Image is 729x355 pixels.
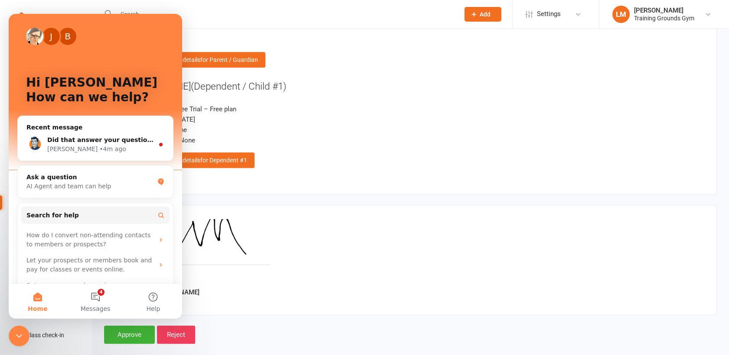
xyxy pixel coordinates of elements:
[634,6,694,14] div: [PERSON_NAME]
[118,80,703,94] div: [PERSON_NAME]
[137,292,151,298] span: Help
[118,219,271,284] img: image1754862815.png
[18,197,70,206] span: Search for help
[9,14,182,319] iframe: Intercom live chat
[17,14,35,31] img: Profile image for Emily
[72,292,102,298] span: Messages
[34,14,51,31] div: Profile image for Jia
[9,152,165,184] div: Ask a questionAI Agent and team can help
[18,217,145,235] div: How do I convert non-attending contacts to members or prospects?
[13,193,161,210] button: Search for help
[39,123,146,129] span: Did that answer your question?
[9,102,165,147] div: Recent messageProfile image for TobyDid that answer your question?[PERSON_NAME]•4m ago
[200,157,247,164] span: for Dependent #1
[157,326,195,344] input: Reject
[18,122,35,139] img: Profile image for Toby
[612,6,630,23] div: LM
[118,152,255,168] div: Change membership details
[480,11,490,18] span: Add
[13,264,161,280] div: Set up a new member waiver
[10,9,32,30] a: Clubworx
[18,168,145,177] div: AI Agent and team can help
[58,270,115,305] button: Messages
[118,135,703,145] div: None
[114,8,453,20] input: Search...
[11,326,92,345] a: Class kiosk mode
[464,7,501,22] button: Add
[17,76,156,91] p: How can we help?
[39,131,89,140] div: [PERSON_NAME]
[18,242,145,260] div: Let your prospects or members book and pay for classes or events online.
[9,326,29,346] iframe: Intercom live chat
[191,81,286,92] span: (Dependent / Child #1)
[118,52,265,68] div: Change membership details
[26,332,64,339] div: Class check-in
[104,326,155,344] input: Approve
[18,109,156,118] div: Recent message
[17,61,156,76] p: Hi [PERSON_NAME]
[200,56,258,63] span: for Parent / Guardian
[19,292,39,298] span: Home
[13,239,161,264] div: Let your prospects or members book and pay for classes or events online.
[118,114,703,125] div: [DATE]
[50,14,68,31] div: Profile image for Bec
[634,14,694,22] div: Training Grounds Gym
[18,267,145,276] div: Set up a new member waiver
[13,213,161,239] div: How do I convert non-attending contacts to members or prospects?
[91,131,117,140] div: • 4m ago
[116,270,173,305] button: Help
[537,4,561,24] span: Settings
[9,115,164,147] div: Profile image for TobyDid that answer your question?[PERSON_NAME]•4m ago
[18,159,145,168] div: Ask a question
[161,105,236,113] span: Kids Free Trial – Free plan
[118,125,703,135] div: None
